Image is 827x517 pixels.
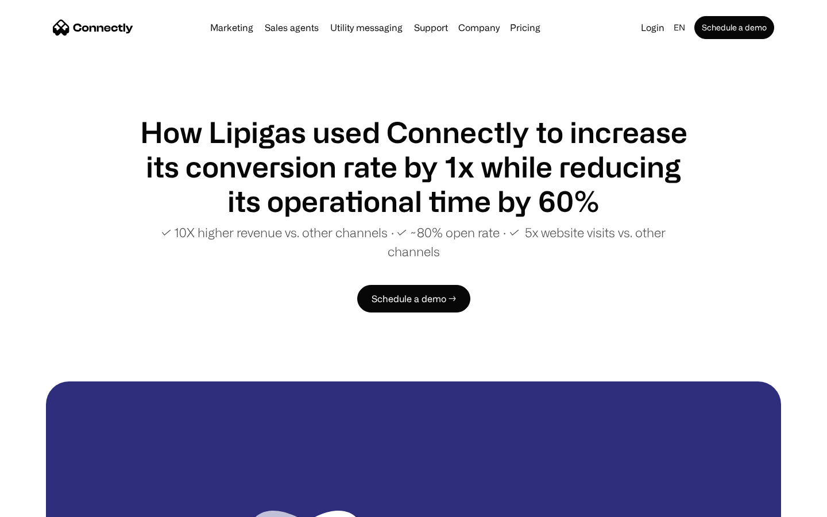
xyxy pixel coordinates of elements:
h1: How Lipigas used Connectly to increase its conversion rate by 1x while reducing its operational t... [138,115,689,218]
p: ✓ 10X higher revenue vs. other channels ∙ ✓ ~80% open rate ∙ ✓ 5x website visits vs. other channels [138,223,689,261]
a: Schedule a demo → [357,285,470,312]
a: Utility messaging [326,23,407,32]
a: Sales agents [260,23,323,32]
a: home [53,19,133,36]
div: Company [455,20,503,36]
a: Marketing [206,23,258,32]
a: Login [636,20,669,36]
div: en [674,20,685,36]
a: Schedule a demo [694,16,774,39]
div: Company [458,20,500,36]
aside: Language selected: English [11,496,69,513]
ul: Language list [23,497,69,513]
a: Support [409,23,453,32]
a: Pricing [505,23,545,32]
div: en [669,20,692,36]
